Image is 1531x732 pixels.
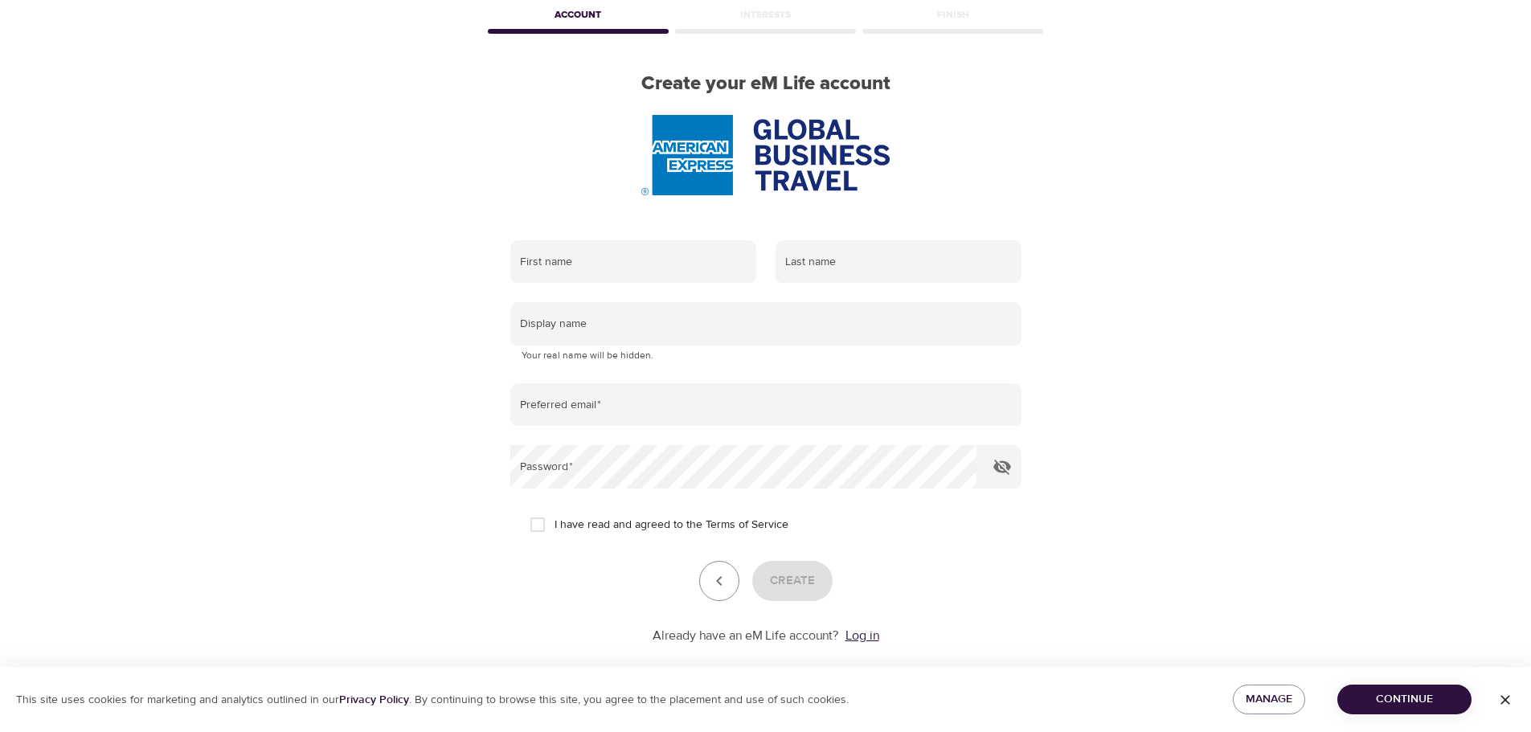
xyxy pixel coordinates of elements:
[1350,689,1459,710] span: Continue
[555,517,788,534] span: I have read and agreed to the
[845,628,879,644] a: Log in
[339,693,409,707] a: Privacy Policy
[1246,689,1292,710] span: Manage
[485,72,1047,96] h2: Create your eM Life account
[522,348,1010,364] p: Your real name will be hidden.
[653,627,839,645] p: Already have an eM Life account?
[1233,685,1305,714] button: Manage
[1337,685,1472,714] button: Continue
[641,115,889,195] img: AmEx%20GBT%20logo.png
[706,517,788,534] a: Terms of Service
